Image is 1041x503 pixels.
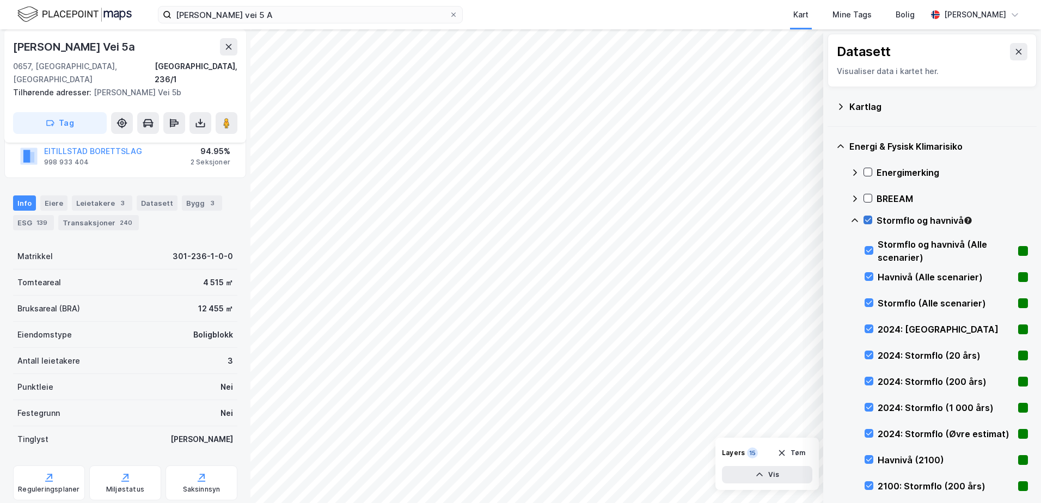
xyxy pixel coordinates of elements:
[17,250,53,263] div: Matrikkel
[137,195,177,211] div: Datasett
[896,8,915,21] div: Bolig
[878,238,1014,264] div: Stormflo og havnivå (Alle scenarier)
[877,166,1028,179] div: Energimerking
[877,214,1028,227] div: Stormflo og havnivå
[191,158,230,167] div: 2 Seksjoner
[878,427,1014,440] div: 2024: Stormflo (Øvre estimat)
[106,485,144,494] div: Miljøstatus
[849,140,1028,153] div: Energi & Fysisk Klimarisiko
[722,466,812,483] button: Vis
[17,407,60,420] div: Festegrunn
[877,192,1028,205] div: BREEAM
[193,328,233,341] div: Boligblokk
[170,433,233,446] div: [PERSON_NAME]
[18,485,79,494] div: Reguleringsplaner
[878,375,1014,388] div: 2024: Stormflo (200 års)
[17,5,132,24] img: logo.f888ab2527a4732fd821a326f86c7f29.svg
[17,276,61,289] div: Tomteareal
[207,198,218,208] div: 3
[17,354,80,367] div: Antall leietakere
[117,198,128,208] div: 3
[837,65,1027,78] div: Visualiser data i kartet her.
[747,447,758,458] div: 15
[878,480,1014,493] div: 2100: Stormflo (200 års)
[878,297,1014,310] div: Stormflo (Alle scenarier)
[17,302,80,315] div: Bruksareal (BRA)
[944,8,1006,21] div: [PERSON_NAME]
[963,216,973,225] div: Tooltip anchor
[837,43,891,60] div: Datasett
[13,60,155,86] div: 0657, [GEOGRAPHIC_DATA], [GEOGRAPHIC_DATA]
[173,250,233,263] div: 301-236-1-0-0
[17,381,53,394] div: Punktleie
[182,195,222,211] div: Bygg
[832,8,872,21] div: Mine Tags
[878,271,1014,284] div: Havnivå (Alle scenarier)
[44,158,89,167] div: 998 933 404
[878,323,1014,336] div: 2024: [GEOGRAPHIC_DATA]
[987,451,1041,503] div: Kontrollprogram for chat
[191,145,230,158] div: 94.95%
[878,349,1014,362] div: 2024: Stormflo (20 års)
[770,444,812,462] button: Tøm
[58,215,139,230] div: Transaksjoner
[17,433,48,446] div: Tinglyst
[40,195,68,211] div: Eiere
[172,7,449,23] input: Søk på adresse, matrikkel, gårdeiere, leietakere eller personer
[34,217,50,228] div: 139
[221,407,233,420] div: Nei
[13,195,36,211] div: Info
[155,60,237,86] div: [GEOGRAPHIC_DATA], 236/1
[17,328,72,341] div: Eiendomstype
[13,88,94,97] span: Tilhørende adresser:
[878,453,1014,467] div: Havnivå (2100)
[203,276,233,289] div: 4 515 ㎡
[72,195,132,211] div: Leietakere
[793,8,809,21] div: Kart
[228,354,233,367] div: 3
[13,215,54,230] div: ESG
[118,217,134,228] div: 240
[221,381,233,394] div: Nei
[878,401,1014,414] div: 2024: Stormflo (1 000 års)
[13,112,107,134] button: Tag
[13,38,137,56] div: [PERSON_NAME] Vei 5a
[198,302,233,315] div: 12 455 ㎡
[849,100,1028,113] div: Kartlag
[722,449,745,457] div: Layers
[13,86,229,99] div: [PERSON_NAME] Vei 5b
[987,451,1041,503] iframe: Chat Widget
[183,485,221,494] div: Saksinnsyn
